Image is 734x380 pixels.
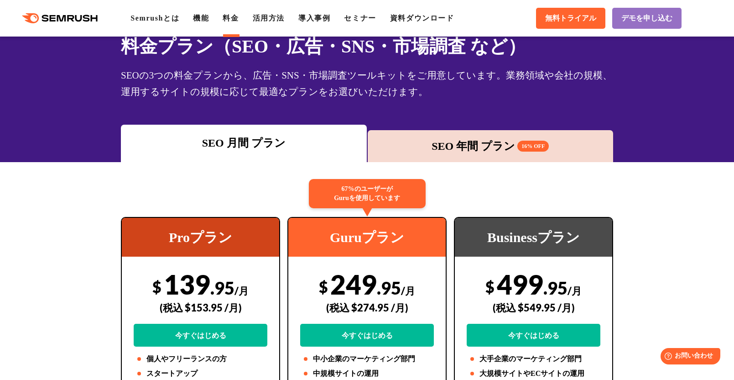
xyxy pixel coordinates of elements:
[253,14,285,22] a: 活用方法
[288,218,446,257] div: Guruプラン
[134,368,267,379] li: スタートアップ
[543,277,567,298] span: .95
[134,268,267,347] div: 139
[234,285,249,297] span: /月
[300,368,434,379] li: 中規模サイトの運用
[567,285,582,297] span: /月
[210,277,234,298] span: .95
[134,291,267,324] div: (税込 $153.95 /月)
[467,291,600,324] div: (税込 $549.95 /月)
[517,141,549,152] span: 16% OFF
[390,14,454,22] a: 資料ダウンロード
[467,268,600,347] div: 499
[536,8,605,29] a: 無料トライアル
[467,368,600,379] li: 大規模サイトやECサイトの運用
[372,138,609,154] div: SEO 年間 プラン
[545,14,596,23] span: 無料トライアル
[300,324,434,347] a: 今すぐはじめる
[621,14,672,23] span: デモを申し込む
[134,354,267,364] li: 個人やフリーランスの方
[300,268,434,347] div: 249
[134,324,267,347] a: 今すぐはじめる
[300,291,434,324] div: (税込 $274.95 /月)
[319,277,328,296] span: $
[653,344,724,370] iframe: Help widget launcher
[377,277,401,298] span: .95
[467,324,600,347] a: 今すぐはじめる
[130,14,179,22] a: Semrushとは
[309,179,426,208] div: 67%のユーザーが Guruを使用しています
[612,8,682,29] a: デモを申し込む
[467,354,600,364] li: 大手企業のマーケティング部門
[223,14,239,22] a: 料金
[344,14,376,22] a: セミナー
[300,354,434,364] li: 中小企業のマーケティング部門
[152,277,161,296] span: $
[125,135,362,151] div: SEO 月間 プラン
[401,285,415,297] span: /月
[121,67,613,100] div: SEOの3つの料金プランから、広告・SNS・市場調査ツールキットをご用意しています。業務領域や会社の規模、運用するサイトの規模に応じて最適なプランをお選びいただけます。
[193,14,209,22] a: 機能
[455,218,612,257] div: Businessプラン
[485,277,495,296] span: $
[122,218,279,257] div: Proプラン
[298,14,330,22] a: 導入事例
[121,33,613,60] h1: 料金プラン（SEO・広告・SNS・市場調査 など）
